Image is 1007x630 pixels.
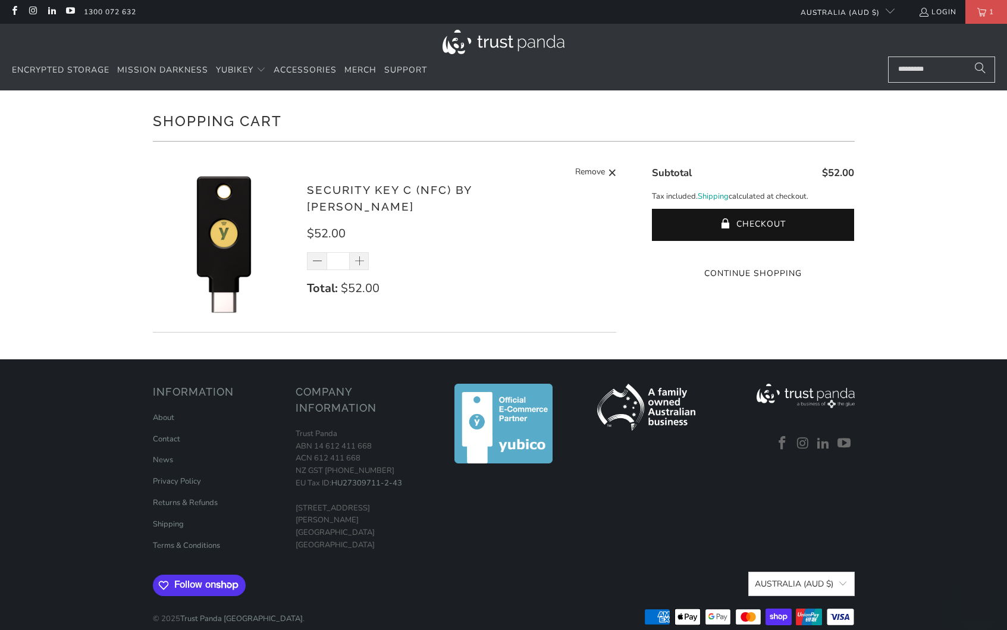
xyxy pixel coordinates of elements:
a: Trust Panda Australia on LinkedIn [815,436,833,452]
a: Security Key C (NFC) by [PERSON_NAME] [307,183,472,214]
a: Trust Panda Australia on Facebook [9,7,19,17]
a: Trust Panda Australia on Instagram [27,7,37,17]
a: Mission Darkness [117,57,208,84]
a: HU27309711-2-43 [331,478,402,488]
a: Privacy Policy [153,476,201,487]
span: Accessories [274,64,337,76]
a: Trust Panda [GEOGRAPHIC_DATA] [180,613,303,624]
span: Remove [575,165,605,180]
span: Merch [344,64,377,76]
summary: YubiKey [216,57,266,84]
a: Shipping [153,519,184,529]
span: Mission Darkness [117,64,208,76]
span: Support [384,64,427,76]
span: Subtotal [652,166,692,180]
iframe: Button to launch messaging window [959,582,997,620]
p: Tax included. calculated at checkout. [652,190,854,203]
a: Remove [575,165,617,180]
a: Trust Panda Australia on Instagram [794,436,812,452]
a: Trust Panda Australia on LinkedIn [46,7,57,17]
a: Terms & Conditions [153,540,220,551]
img: Security Key C (NFC) by Yubico [153,171,296,314]
span: $52.00 [307,225,346,242]
span: $52.00 [341,280,379,296]
a: News [153,455,173,465]
input: Search... [888,57,995,83]
p: Trust Panda ABN 14 612 411 668 ACN 612 411 668 NZ GST [PHONE_NUMBER] EU Tax ID: [STREET_ADDRESS][... [296,428,426,551]
span: Encrypted Storage [12,64,109,76]
button: Search [965,57,995,83]
a: Support [384,57,427,84]
strong: Total: [307,280,338,296]
a: Merch [344,57,377,84]
a: About [153,412,174,423]
a: Trust Panda Australia on YouTube [836,436,854,452]
a: Encrypted Storage [12,57,109,84]
a: Returns & Refunds [153,497,218,508]
p: © 2025 . [153,601,305,625]
a: Accessories [274,57,337,84]
img: Trust Panda Australia [443,30,564,54]
button: Australia (AUD $) [748,572,854,596]
a: Login [918,5,956,18]
a: Continue Shopping [652,267,854,280]
a: 1300 072 632 [84,5,136,18]
nav: Translation missing: en.navigation.header.main_nav [12,57,427,84]
a: Trust Panda Australia on YouTube [65,7,75,17]
a: Trust Panda Australia on Facebook [774,436,792,452]
a: Contact [153,434,180,444]
a: Shipping [698,190,729,203]
span: $52.00 [822,166,854,180]
h1: Shopping Cart [153,108,855,132]
button: Checkout [652,209,854,241]
span: YubiKey [216,64,253,76]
